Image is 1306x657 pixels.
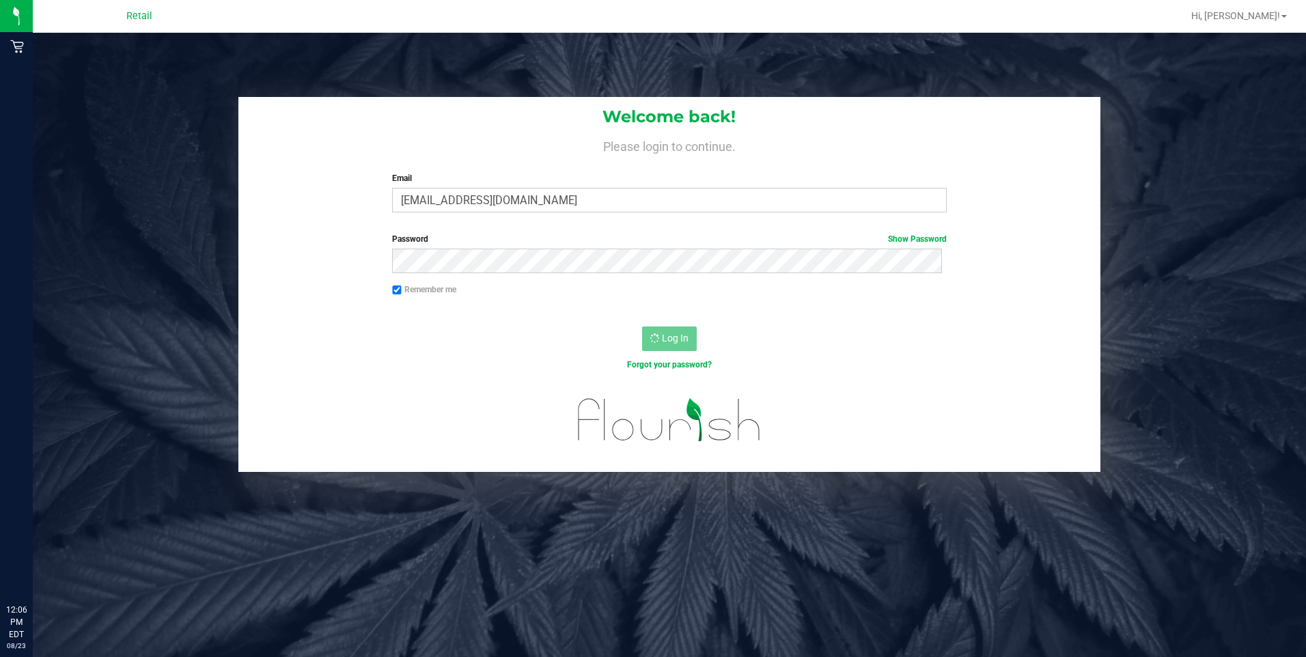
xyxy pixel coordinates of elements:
h4: Please login to continue. [238,137,1101,153]
p: 08/23 [6,641,27,651]
span: Password [392,234,428,244]
a: Forgot your password? [627,360,712,369]
a: Show Password [888,234,947,244]
span: Retail [126,10,152,22]
span: Hi, [PERSON_NAME]! [1191,10,1280,21]
label: Email [392,172,947,184]
input: Remember me [392,285,402,295]
span: Log In [662,333,689,344]
label: Remember me [392,283,456,296]
inline-svg: Retail [10,40,24,53]
img: flourish_logo.svg [561,385,777,455]
button: Log In [642,326,697,351]
p: 12:06 PM EDT [6,604,27,641]
h1: Welcome back! [238,108,1101,126]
